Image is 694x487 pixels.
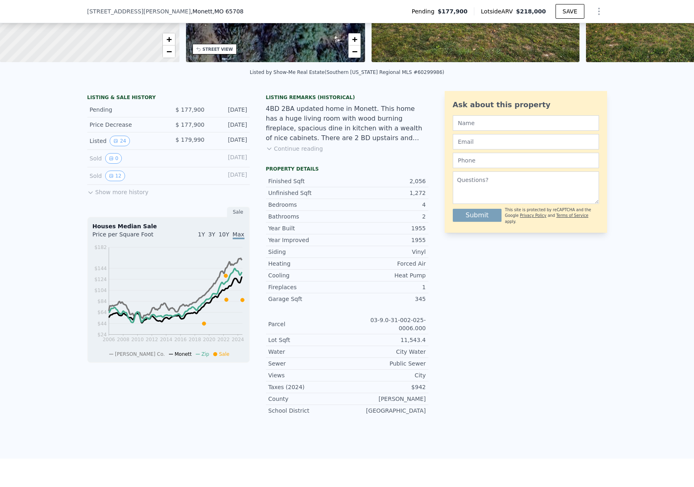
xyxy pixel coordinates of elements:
tspan: 2024 [231,337,244,342]
div: $942 [347,383,426,391]
button: Submit [453,209,502,222]
div: Heat Pump [347,271,426,279]
tspan: 2008 [117,337,130,342]
div: Vinyl [347,248,426,256]
span: + [352,34,357,44]
button: Show more history [87,185,149,196]
span: Monett [175,351,192,357]
a: Zoom out [163,45,175,58]
div: Sold [90,171,162,181]
span: $ 177,900 [175,106,204,113]
div: 4BD 2BA updated home in Monett. This home has a huge living room with wood burning fireplace, spa... [266,104,428,143]
div: Listing Remarks (Historical) [266,94,428,101]
tspan: $182 [94,245,107,250]
tspan: 2010 [131,337,144,342]
div: Year Built [268,224,347,232]
div: Parcel [268,320,347,328]
div: Lot Sqft [268,336,347,344]
div: Price per Square Foot [93,230,169,243]
span: 1Y [198,231,205,238]
div: [DATE] [211,171,247,181]
div: 1 [347,283,426,291]
span: [PERSON_NAME] Co. [115,351,165,357]
button: SAVE [556,4,584,19]
div: Forced Air [347,260,426,268]
div: Price Decrease [90,121,162,129]
div: Sewer [268,359,347,368]
span: , Monett [191,7,244,15]
a: Zoom in [163,33,175,45]
button: Continue reading [266,145,323,153]
div: [GEOGRAPHIC_DATA] [347,407,426,415]
tspan: 2016 [174,337,187,342]
span: Sale [219,351,229,357]
input: Phone [453,153,599,168]
input: Email [453,134,599,149]
div: LISTING & SALE HISTORY [87,94,250,102]
tspan: $124 [94,277,107,282]
div: Water [268,348,347,356]
div: [DATE] [211,153,247,164]
span: Max [233,231,244,239]
div: Fireplaces [268,283,347,291]
div: Cooling [268,271,347,279]
div: Pending [90,106,162,114]
div: 2 [347,212,426,221]
span: [STREET_ADDRESS][PERSON_NAME] [87,7,191,15]
div: Public Sewer [347,359,426,368]
button: Show Options [591,3,607,19]
div: [DATE] [211,121,247,129]
div: Bathrooms [268,212,347,221]
span: − [352,46,357,56]
span: $218,000 [516,8,546,15]
div: Unfinished Sqft [268,189,347,197]
span: Pending [412,7,438,15]
span: , MO 65708 [212,8,244,15]
a: Zoom out [348,45,361,58]
div: Garage Sqft [268,295,347,303]
div: Sale [227,207,250,217]
div: STREET VIEW [203,46,233,52]
button: View historical data [110,136,130,146]
tspan: $144 [94,266,107,271]
div: Sold [90,153,162,164]
tspan: $64 [97,310,107,315]
div: Views [268,371,347,379]
a: Terms of Service [556,213,588,218]
div: County [268,395,347,403]
span: 10Y [218,231,229,238]
span: $ 177,900 [175,121,204,128]
div: 03-9.0-31-002-025-0006.000 [347,316,426,332]
tspan: $104 [94,288,107,293]
div: This site is protected by reCAPTCHA and the Google and apply. [505,207,599,225]
span: Zip [201,351,209,357]
span: $177,900 [438,7,468,15]
span: 3Y [208,231,215,238]
div: Taxes (2024) [268,383,347,391]
div: Ask about this property [453,99,599,110]
tspan: $44 [97,321,107,327]
div: City Water [347,348,426,356]
div: [PERSON_NAME] [347,395,426,403]
div: Houses Median Sale [93,222,244,230]
div: 1,272 [347,189,426,197]
div: Siding [268,248,347,256]
div: [DATE] [211,136,247,146]
span: − [166,46,171,56]
tspan: 2018 [188,337,201,342]
button: View historical data [105,171,125,181]
div: Property details [266,166,428,172]
span: + [166,34,171,44]
tspan: 2022 [217,337,230,342]
a: Privacy Policy [520,213,546,218]
div: 1955 [347,236,426,244]
div: Listed [90,136,162,146]
div: Finished Sqft [268,177,347,185]
span: $ 179,990 [175,136,204,143]
tspan: $84 [97,299,107,304]
tspan: 2006 [102,337,115,342]
tspan: 2014 [160,337,172,342]
span: Lotside ARV [481,7,516,15]
div: School District [268,407,347,415]
div: City [347,371,426,379]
